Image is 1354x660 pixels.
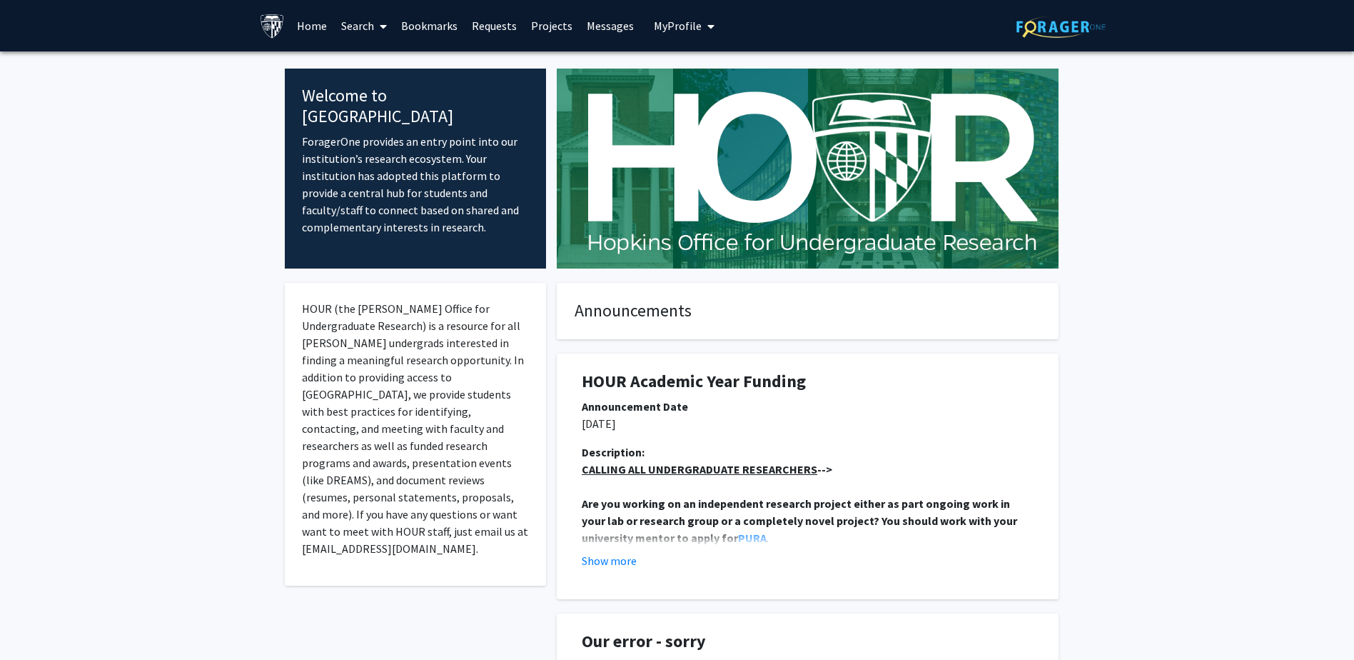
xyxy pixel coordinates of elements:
[582,631,1034,652] h1: Our error - sorry
[582,415,1034,432] p: [DATE]
[582,398,1034,415] div: Announcement Date
[582,462,832,476] strong: -->
[334,1,394,51] a: Search
[11,596,61,649] iframe: Chat
[582,495,1034,546] p: .
[582,552,637,569] button: Show more
[260,14,285,39] img: Johns Hopkins University Logo
[654,19,702,33] span: My Profile
[582,496,1019,545] strong: Are you working on an independent research project either as part ongoing work in your lab or res...
[1016,16,1106,38] img: ForagerOne Logo
[302,86,530,127] h4: Welcome to [GEOGRAPHIC_DATA]
[302,300,530,557] p: HOUR (the [PERSON_NAME] Office for Undergraduate Research) is a resource for all [PERSON_NAME] un...
[580,1,641,51] a: Messages
[465,1,524,51] a: Requests
[524,1,580,51] a: Projects
[582,462,817,476] u: CALLING ALL UNDERGRADUATE RESEARCHERS
[302,133,530,236] p: ForagerOne provides an entry point into our institution’s research ecosystem. Your institution ha...
[582,444,1034,461] div: Description:
[394,1,465,51] a: Bookmarks
[557,69,1059,269] img: Cover Image
[290,1,334,51] a: Home
[582,371,1034,392] h1: HOUR Academic Year Funding
[738,531,767,545] a: PURA
[575,301,1041,321] h4: Announcements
